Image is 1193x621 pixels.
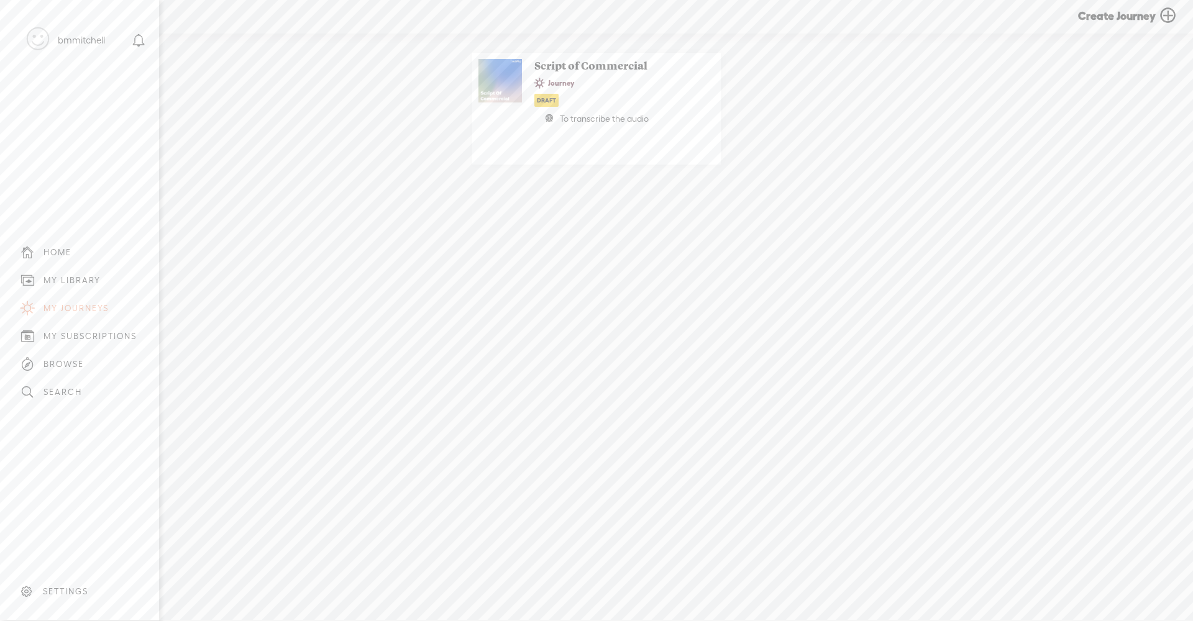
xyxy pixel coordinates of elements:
div: MY LIBRARY [43,275,101,286]
div: SETTINGS [43,586,88,597]
div: MY JOURNEYS [43,303,109,314]
div: SEARCH [43,387,82,397]
div: MY SUBSCRIPTIONS [43,331,137,342]
div: BROWSE [43,359,84,369]
div: bmmitchell [58,34,105,47]
div: HOME [43,247,71,258]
